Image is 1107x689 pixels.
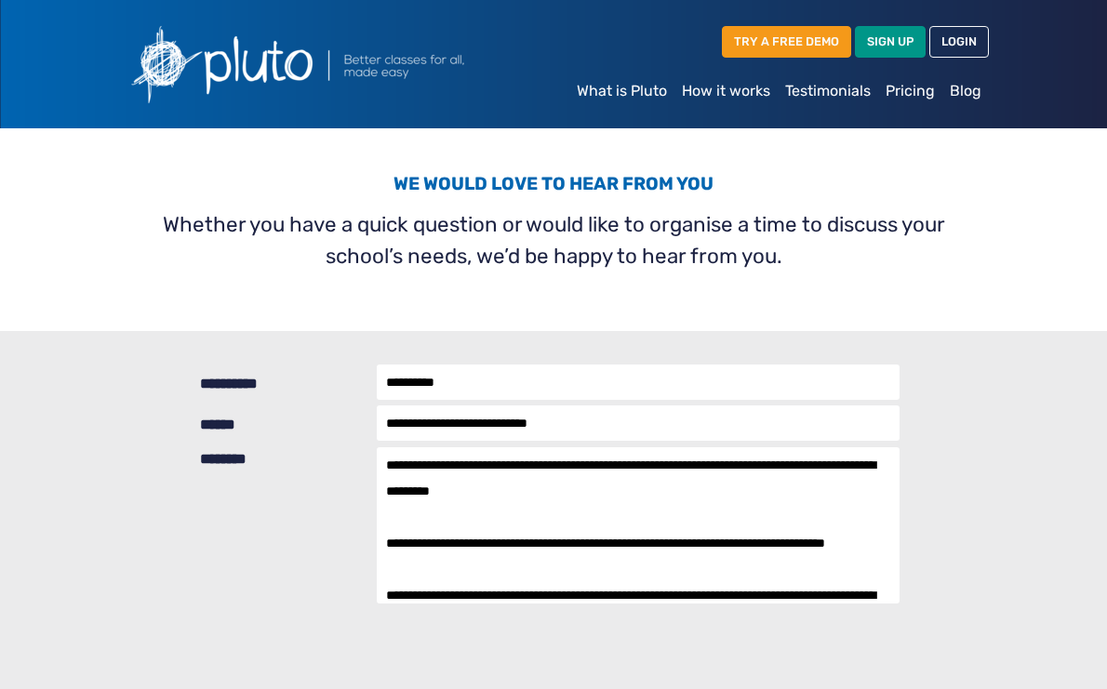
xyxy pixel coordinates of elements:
a: SIGN UP [855,26,926,57]
a: Blog [942,73,989,110]
a: TRY A FREE DEMO [722,26,851,57]
img: Pluto logo with the text Better classes for all, made easy [118,15,565,113]
a: How it works [674,73,778,110]
h3: We would love to hear from you [129,173,978,202]
a: Testimonials [778,73,878,110]
a: What is Pluto [569,73,674,110]
a: Pricing [878,73,942,110]
p: Whether you have a quick question or would like to organise a time to discuss your school’s needs... [129,209,978,272]
a: LOGIN [929,26,989,57]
